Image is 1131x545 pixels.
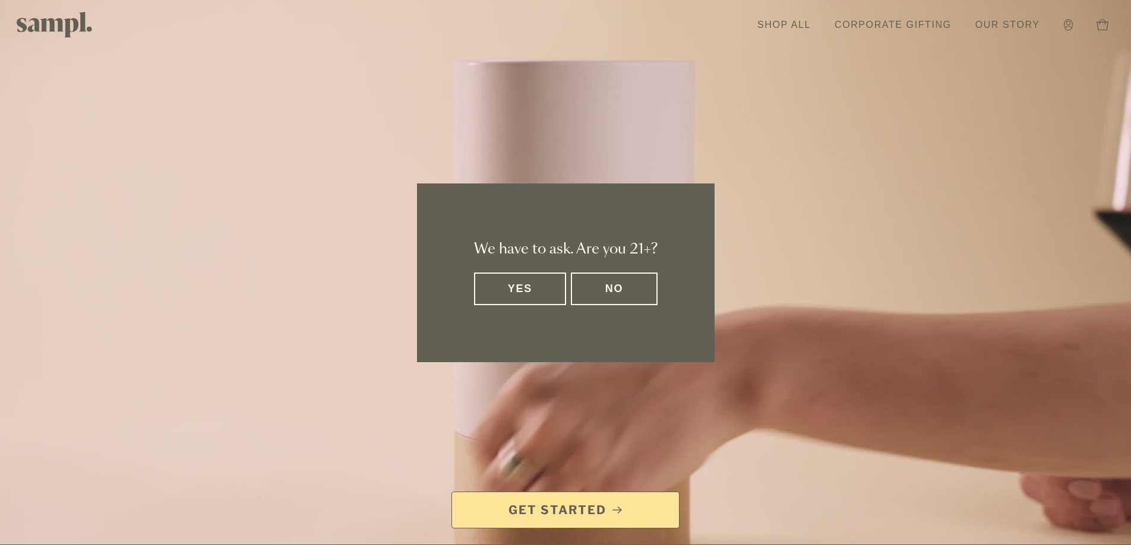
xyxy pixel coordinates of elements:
[451,492,680,528] a: Get Started
[17,12,93,37] img: Sampl logo
[751,12,817,38] a: Shop All
[969,12,1046,38] a: Our Story
[508,502,606,518] span: Get Started
[829,12,958,38] a: Corporate Gifting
